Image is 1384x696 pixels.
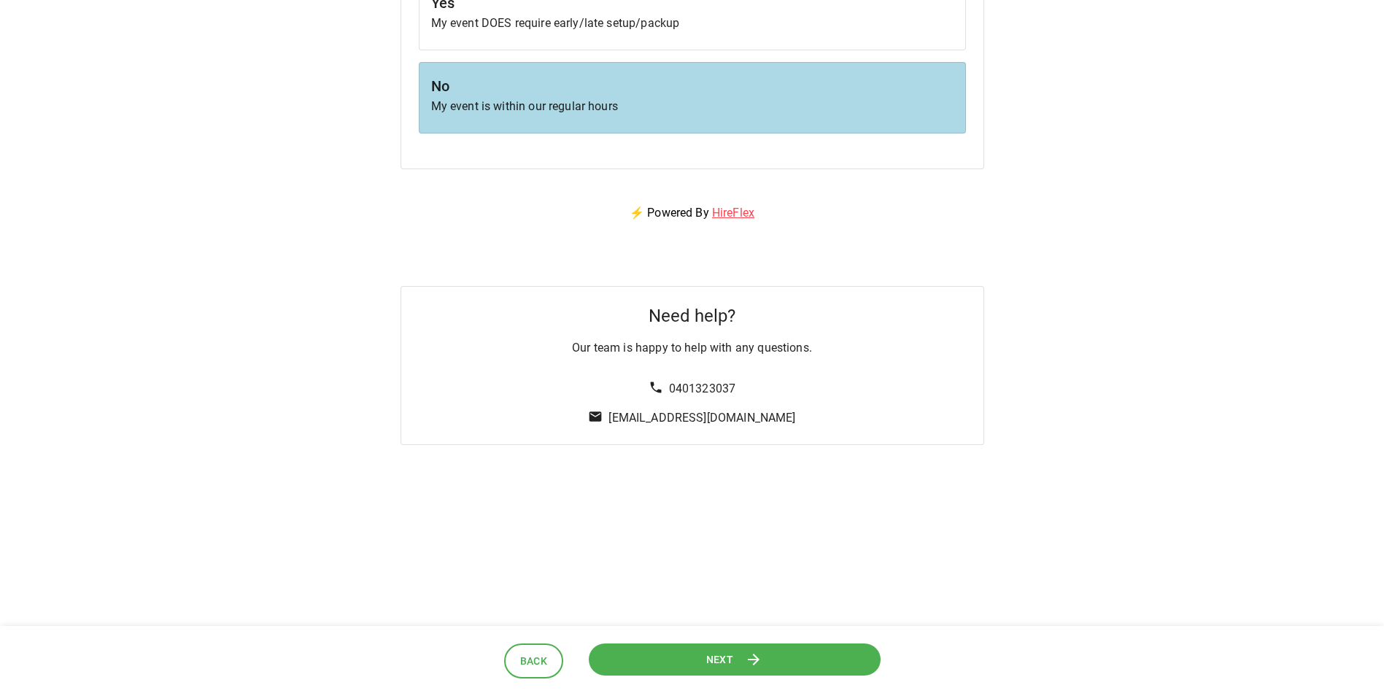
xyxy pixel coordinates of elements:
[712,206,754,220] a: HireFlex
[572,339,812,357] p: Our team is happy to help with any questions.
[588,643,880,676] button: Next
[431,98,954,115] p: My event is within our regular hours
[612,187,772,239] p: ⚡ Powered By
[520,652,548,670] span: Back
[608,411,795,425] a: [EMAIL_ADDRESS][DOMAIN_NAME]
[649,304,735,328] h5: Need help?
[669,380,736,398] p: 0401323037
[431,74,954,98] h6: No
[504,643,564,679] button: Back
[706,650,734,668] span: Next
[431,15,954,32] p: My event DOES require early/late setup/packup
